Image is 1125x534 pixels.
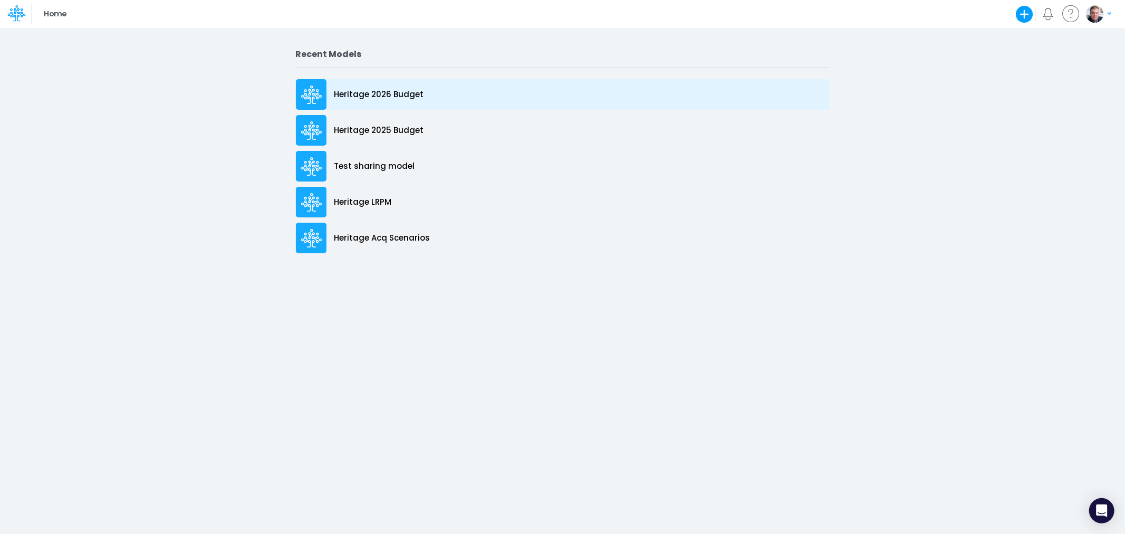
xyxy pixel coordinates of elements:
a: Heritage Acq Scenarios [296,220,830,256]
div: Open Intercom Messenger [1089,498,1114,523]
a: Heritage LRPM [296,184,830,220]
p: Test sharing model [334,160,415,173]
p: Home [44,8,66,20]
a: Test sharing model [296,148,830,184]
a: Heritage 2025 Budget [296,112,830,148]
a: Heritage 2026 Budget [296,77,830,112]
p: Heritage 2026 Budget [334,89,424,101]
h2: Recent Models [296,49,830,59]
a: Notifications [1042,8,1054,20]
p: Heritage 2025 Budget [334,125,424,137]
p: Heritage LRPM [334,196,392,208]
p: Heritage Acq Scenarios [334,232,430,244]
